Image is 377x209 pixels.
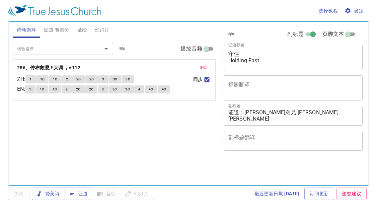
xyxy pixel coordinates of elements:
button: 2C [85,85,98,93]
span: 诗颂崇拜 [17,26,36,34]
span: 3C [125,86,130,92]
span: 3C [113,76,118,82]
a: 最近更新日期 [DATE] [252,188,302,200]
span: 1C [53,86,57,92]
textarea: 证道：[PERSON_NAME]弟兄 [PERSON_NAME]. [PERSON_NAME] 翻译：[PERSON_NAME]弟兄 [PERSON_NAME]. [PERSON_NAME] [... [228,109,358,122]
span: 播放音频 [180,45,202,53]
button: 3 [98,85,108,93]
span: 2C [76,76,81,82]
span: 清除 [119,46,126,52]
button: 3C [122,75,134,83]
button: 1C [36,75,49,83]
span: 赞美诗 [37,190,60,198]
span: 删除 [200,65,207,71]
button: 选择教程 [316,5,341,17]
p: ZH : [17,75,25,83]
button: 3 [98,75,108,83]
button: 1C [49,85,61,93]
span: 4C [149,86,153,92]
button: 赞美诗 [32,188,65,200]
span: 1C [40,76,45,82]
span: 订阅更新 [310,190,329,198]
span: 2 [66,76,68,82]
button: 1 [25,75,35,83]
span: 3 [102,76,104,82]
button: 286、传布救恩 F大调 ♩=112 [17,64,82,72]
span: 2 [66,86,68,92]
span: 1 [29,76,31,82]
span: 2C [89,76,94,82]
span: 1C [40,86,45,92]
button: 3C [108,85,121,93]
span: 选择教程 [319,7,338,15]
textarea: 守住 Holding Fast [228,51,358,64]
span: 副标题 [287,30,303,38]
span: 4 [138,86,140,92]
button: 清除 [115,45,130,53]
span: 3C [112,86,117,92]
span: 最近更新日期 [DATE] [254,190,299,198]
button: 2C [72,75,85,83]
span: 设定 [346,7,364,15]
button: 删除 [196,64,211,72]
span: 证道 赞美诗 [44,26,69,34]
button: 设定 [343,5,366,17]
a: 订阅更新 [304,188,334,200]
button: 证道 [65,188,93,200]
img: True Jesus Church [8,5,101,17]
span: 1C [53,76,58,82]
button: 1C [49,75,62,83]
button: 1 [25,85,35,93]
span: 同步 [193,76,203,83]
span: 幻灯片 [95,26,109,34]
span: 2C [89,86,94,92]
a: 递交建议 [336,188,367,200]
button: 2C [85,75,98,83]
button: 3C [121,85,134,93]
button: Open [101,44,111,54]
span: 3 [102,86,104,92]
span: 页脚文本 [322,30,344,38]
button: 2 [62,85,72,93]
span: 4C [162,86,166,92]
b: 286、传布救恩 F大调 ♩=112 [17,64,80,72]
span: 清除 [228,31,235,37]
button: 清除 [224,30,239,38]
span: 3C [126,76,130,82]
p: EN : [17,85,25,93]
button: 2C [72,85,85,93]
button: 4 [134,85,144,93]
button: 3C [109,75,122,83]
button: 4C [145,85,157,93]
span: 证道 [70,190,88,198]
span: 递交建议 [342,190,361,198]
button: 1C [36,85,49,93]
button: 2 [62,75,72,83]
span: 2C [76,86,81,92]
button: 4C [158,85,170,93]
span: 圣经 [77,26,87,34]
span: 1 [29,86,31,92]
